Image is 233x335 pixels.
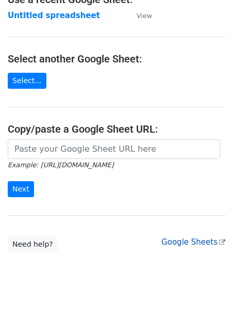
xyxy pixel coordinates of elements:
[8,73,46,89] a: Select...
[8,161,113,169] small: Example: [URL][DOMAIN_NAME]
[8,236,58,252] a: Need help?
[8,53,225,65] h4: Select another Google Sheet:
[137,12,152,20] small: View
[8,11,100,20] a: Untitled spreadsheet
[161,237,225,247] a: Google Sheets
[8,181,34,197] input: Next
[8,123,225,135] h4: Copy/paste a Google Sheet URL:
[126,11,152,20] a: View
[8,139,220,159] input: Paste your Google Sheet URL here
[181,285,233,335] iframe: Chat Widget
